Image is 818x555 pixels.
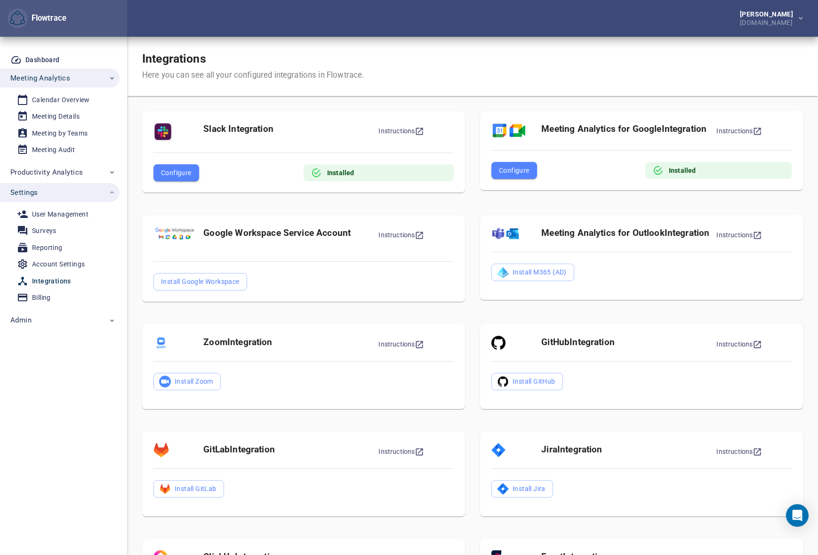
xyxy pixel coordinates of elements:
[10,72,70,84] span: Meeting Analytics
[740,11,797,17] div: [PERSON_NAME]
[203,336,378,348] div: Zoom Integration
[159,483,171,495] img: Logo
[378,448,424,455] a: Instructions
[491,373,563,390] button: LogoInstall GitHub
[10,11,25,26] img: Flowtrace
[32,111,80,122] div: Meeting Details
[161,376,213,387] span: Install Zoom
[32,209,88,220] div: User Management
[497,483,509,495] img: Logo
[327,168,354,177] strong: Installed
[32,225,56,237] div: Surveys
[153,273,247,290] button: Install Google Workspace
[716,340,762,348] a: Instructions
[541,122,716,135] div: Meeting Analytics for Google Integration
[786,504,809,527] div: Open Intercom Messenger
[203,443,378,456] div: GitLab Integration
[499,266,567,278] span: Install M365 (AD)
[491,162,537,179] button: Configure
[378,340,424,348] a: Instructions
[25,54,60,66] div: Dashboard
[716,127,762,135] a: Instructions
[378,127,424,135] a: Instructions
[153,226,196,240] img: Paywall
[378,231,424,239] a: Instructions
[541,226,716,239] div: Meeting Analytics for Outlook Integration
[32,128,88,139] div: Meeting by Teams
[32,94,90,106] div: Calendar Overview
[161,167,192,178] span: Configure
[491,122,527,139] img: Paywall
[32,144,75,156] div: Meeting Audit
[491,226,520,241] img: Integration Logo
[740,17,797,26] div: [DOMAIN_NAME]
[497,376,509,387] img: Logo
[8,8,28,29] button: Flowtrace
[716,231,762,239] a: Instructions
[32,258,85,270] div: Account Settings
[541,336,716,348] div: GitHub Integration
[499,376,555,387] span: Install GitHub
[153,373,221,390] button: LogoInstall Zoom
[32,242,63,254] div: Reporting
[725,8,810,29] button: [PERSON_NAME][DOMAIN_NAME]
[153,480,224,498] button: LogoInstall GitLab
[28,13,66,24] div: Flowtrace
[499,165,529,176] span: Configure
[203,122,378,135] div: Slack Integration
[541,443,716,456] div: Jira Integration
[161,483,217,495] span: Install GitLab
[159,376,171,387] img: Logo
[8,8,66,29] div: Flowtrace
[716,448,762,455] a: Instructions
[153,164,199,181] button: Configure
[491,336,505,350] img: Integration Logo
[10,314,32,326] span: Admin
[491,443,505,457] img: Integration Logo
[161,276,240,287] span: Install Google Workspace
[499,483,545,495] span: Install Jira
[491,480,553,498] button: LogoInstall Jira
[153,336,168,350] img: Integration Logo
[669,166,696,175] strong: Installed
[32,292,51,304] div: Billing
[10,186,38,199] span: Settings
[497,267,509,278] img: Logo
[32,275,71,287] div: Integrations
[142,52,364,66] h1: Integrations
[203,226,378,239] div: Google Workspace Service Account
[10,166,83,178] span: Productivity Analytics
[153,443,169,457] img: Integration Logo
[142,70,364,81] div: Here you can see all your configured integrations in Flowtrace.
[491,264,574,281] button: LogoInstall M365 (AD)
[153,122,172,141] img: Paywall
